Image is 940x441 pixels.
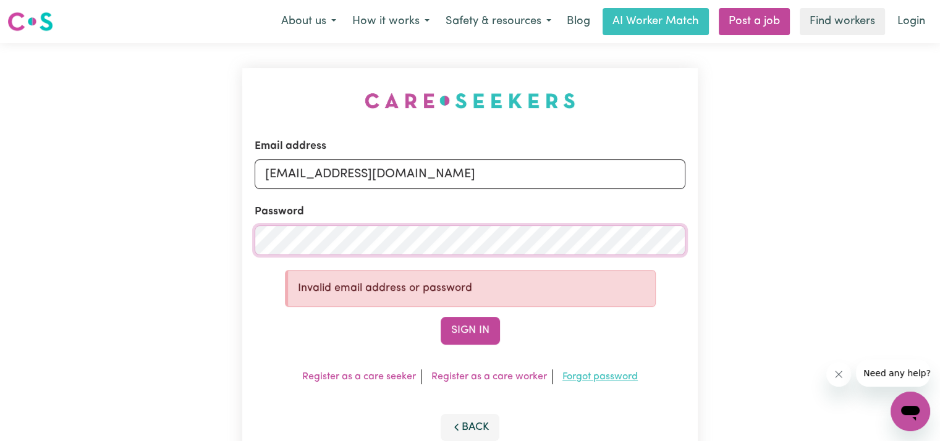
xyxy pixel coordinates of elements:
iframe: Message from company [856,359,930,387]
span: Need any help? [7,9,75,19]
button: Safety & resources [438,9,559,35]
a: Forgot password [562,372,638,382]
a: Careseekers logo [7,7,53,36]
label: Email address [255,138,326,154]
iframe: Close message [826,362,851,387]
img: Careseekers logo [7,10,53,33]
a: Blog [559,8,598,35]
a: Register as a care seeker [302,372,416,382]
a: Register as a care worker [431,372,547,382]
button: Sign In [441,317,500,344]
input: Email address [255,159,685,189]
a: Find workers [800,8,885,35]
p: Invalid email address or password [298,280,645,296]
label: Password [255,204,304,220]
button: About us [273,9,344,35]
button: How it works [344,9,438,35]
a: Login [890,8,933,35]
a: AI Worker Match [603,8,709,35]
a: Post a job [719,8,790,35]
button: Back [441,414,500,441]
iframe: Button to launch messaging window [891,392,930,431]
